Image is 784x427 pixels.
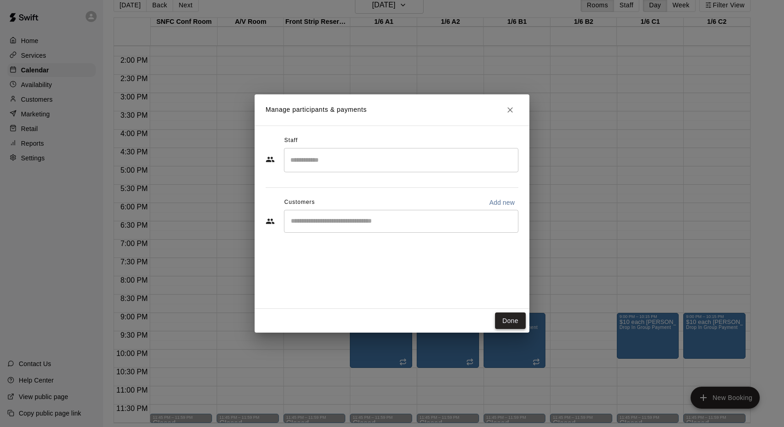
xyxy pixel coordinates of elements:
[502,102,518,118] button: Close
[489,198,515,207] p: Add new
[266,105,367,115] p: Manage participants & payments
[284,195,315,210] span: Customers
[495,312,526,329] button: Done
[284,133,298,148] span: Staff
[284,148,518,172] div: Search staff
[284,210,518,233] div: Start typing to search customers...
[266,155,275,164] svg: Staff
[485,195,518,210] button: Add new
[266,217,275,226] svg: Customers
